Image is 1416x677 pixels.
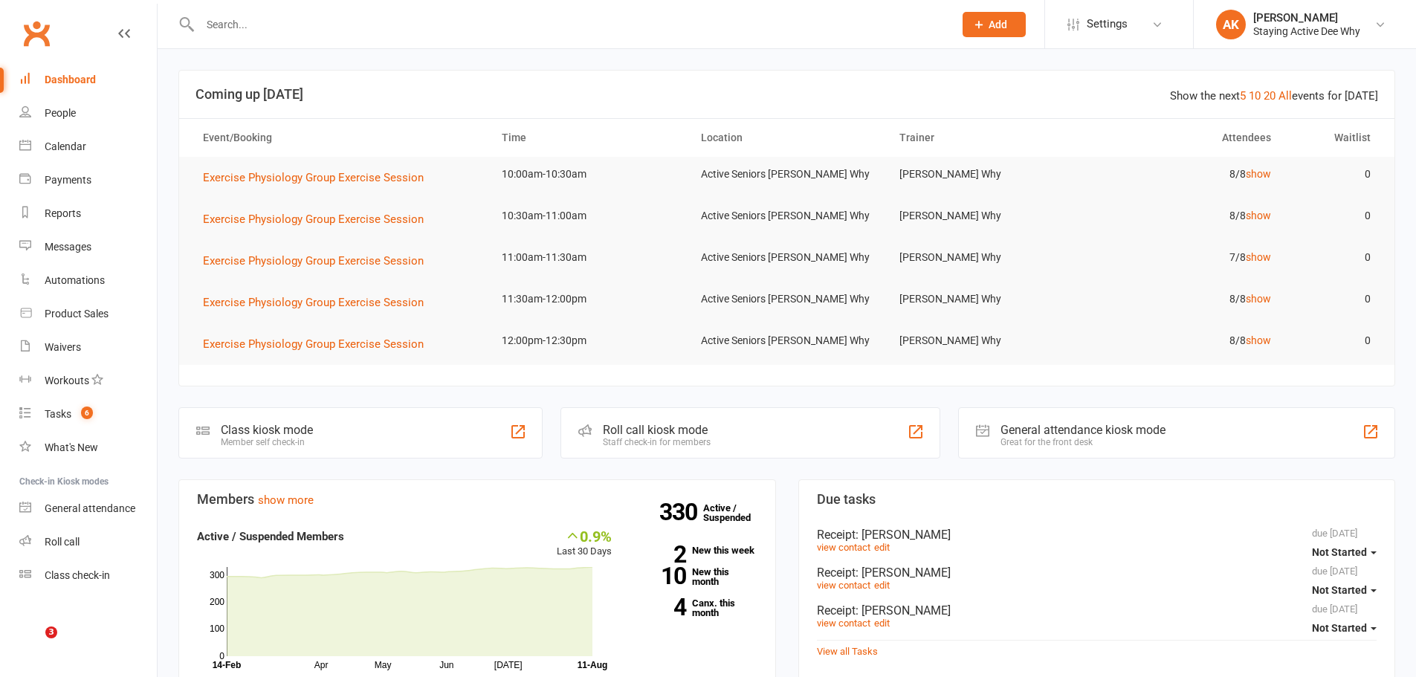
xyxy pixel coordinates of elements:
[1085,119,1284,157] th: Attendees
[817,580,870,591] a: view contact
[45,502,135,514] div: General attendance
[1312,584,1367,596] span: Not Started
[1284,157,1384,192] td: 0
[1284,282,1384,317] td: 0
[1284,323,1384,358] td: 0
[817,566,1377,580] div: Receipt
[45,274,105,286] div: Automations
[203,171,424,184] span: Exercise Physiology Group Exercise Session
[817,603,1377,618] div: Receipt
[203,294,434,311] button: Exercise Physiology Group Exercise Session
[1284,198,1384,233] td: 0
[688,119,887,157] th: Location
[81,406,93,419] span: 6
[1246,168,1271,180] a: show
[19,264,157,297] a: Automations
[1284,119,1384,157] th: Waitlist
[1000,437,1166,447] div: Great for the front desk
[18,15,55,52] a: Clubworx
[45,74,96,85] div: Dashboard
[19,130,157,163] a: Calendar
[874,580,890,591] a: edit
[19,230,157,264] a: Messages
[874,542,890,553] a: edit
[1246,210,1271,221] a: show
[45,174,91,186] div: Payments
[1246,334,1271,346] a: show
[45,441,98,453] div: What's New
[1246,293,1271,305] a: show
[1312,577,1377,603] button: Not Started
[45,375,89,386] div: Workouts
[1216,10,1246,39] div: AK
[1253,11,1360,25] div: [PERSON_NAME]
[203,213,424,226] span: Exercise Physiology Group Exercise Session
[703,492,769,534] a: 330Active / Suspended
[1085,240,1284,275] td: 7/8
[258,493,314,507] a: show more
[688,198,887,233] td: Active Seniors [PERSON_NAME] Why
[19,97,157,130] a: People
[634,598,757,618] a: 4Canx. this month
[886,157,1085,192] td: [PERSON_NAME] Why
[603,437,711,447] div: Staff check-in for members
[195,14,943,35] input: Search...
[203,252,434,270] button: Exercise Physiology Group Exercise Session
[45,241,91,253] div: Messages
[45,107,76,119] div: People
[817,492,1377,507] h3: Due tasks
[1312,539,1377,566] button: Not Started
[488,282,688,317] td: 11:30am-12:00pm
[19,197,157,230] a: Reports
[557,528,612,544] div: 0.9%
[856,603,951,618] span: : [PERSON_NAME]
[817,618,870,629] a: view contact
[634,543,686,566] strong: 2
[45,140,86,152] div: Calendar
[886,240,1085,275] td: [PERSON_NAME] Why
[1253,25,1360,38] div: Staying Active Dee Why
[1170,87,1378,105] div: Show the next events for [DATE]
[1000,423,1166,437] div: General attendance kiosk mode
[19,331,157,364] a: Waivers
[856,528,951,542] span: : [PERSON_NAME]
[1264,89,1276,103] a: 20
[1246,251,1271,263] a: show
[963,12,1026,37] button: Add
[203,296,424,309] span: Exercise Physiology Group Exercise Session
[19,63,157,97] a: Dashboard
[1312,622,1367,634] span: Not Started
[190,119,488,157] th: Event/Booking
[557,528,612,560] div: Last 30 Days
[817,542,870,553] a: view contact
[1284,240,1384,275] td: 0
[488,198,688,233] td: 10:30am-11:00am
[488,323,688,358] td: 12:00pm-12:30pm
[1249,89,1261,103] a: 10
[1085,157,1284,192] td: 8/8
[1087,7,1128,41] span: Settings
[19,559,157,592] a: Class kiosk mode
[856,566,951,580] span: : [PERSON_NAME]
[886,119,1085,157] th: Trainer
[203,335,434,353] button: Exercise Physiology Group Exercise Session
[19,525,157,559] a: Roll call
[45,207,81,219] div: Reports
[197,492,757,507] h3: Members
[659,501,703,523] strong: 330
[1312,615,1377,641] button: Not Started
[197,530,344,543] strong: Active / Suspended Members
[19,492,157,525] a: General attendance kiosk mode
[203,169,434,187] button: Exercise Physiology Group Exercise Session
[886,198,1085,233] td: [PERSON_NAME] Why
[688,282,887,317] td: Active Seniors [PERSON_NAME] Why
[203,210,434,228] button: Exercise Physiology Group Exercise Session
[1085,198,1284,233] td: 8/8
[989,19,1007,30] span: Add
[45,308,109,320] div: Product Sales
[19,364,157,398] a: Workouts
[886,282,1085,317] td: [PERSON_NAME] Why
[874,618,890,629] a: edit
[45,626,57,638] span: 3
[1312,546,1367,558] span: Not Started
